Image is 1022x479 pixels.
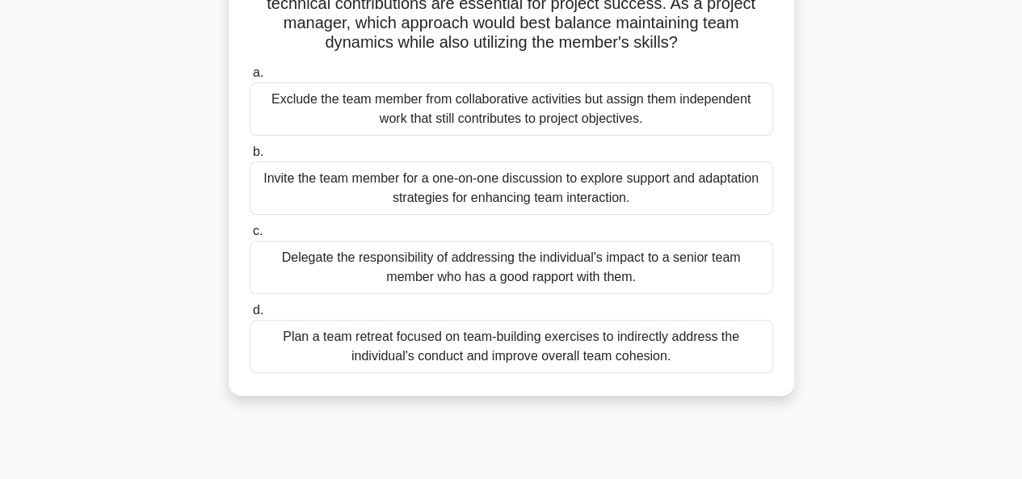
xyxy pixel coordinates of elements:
span: a. [253,65,263,79]
span: c. [253,224,263,237]
div: Exclude the team member from collaborative activities but assign them independent work that still... [250,82,773,136]
span: b. [253,145,263,158]
div: Invite the team member for a one-on-one discussion to explore support and adaptation strategies f... [250,162,773,215]
div: Plan a team retreat focused on team-building exercises to indirectly address the individual's con... [250,320,773,373]
span: d. [253,303,263,317]
div: Delegate the responsibility of addressing the individual's impact to a senior team member who has... [250,241,773,294]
